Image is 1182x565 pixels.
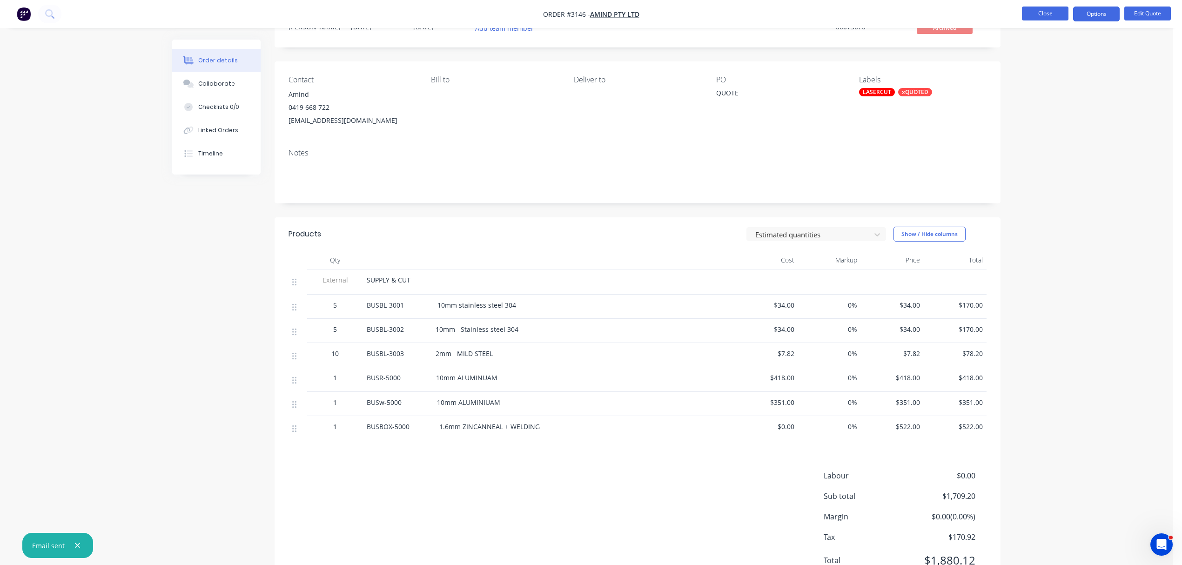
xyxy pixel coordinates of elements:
button: Linked Orders [172,119,261,142]
span: External [311,275,359,285]
span: $34.00 [739,300,794,310]
iframe: Intercom live chat [1150,533,1173,556]
span: SUPPLY & CUT [367,276,410,284]
img: Factory [17,7,31,21]
span: $0.00 ( 0.00 %) [907,511,975,522]
div: QUOTE [716,88,833,101]
div: Amind [289,88,416,101]
div: Products [289,229,321,240]
div: LASERCUT [859,88,895,96]
span: $0.00 [907,470,975,481]
span: BUSw-5000 10mm ALUMINIUAM [367,398,500,407]
div: Deliver to [574,75,701,84]
button: Collaborate [172,72,261,95]
span: BUSBOX-5000 1.6mm ZINCANNEAL + WELDING [367,422,540,431]
div: Cost [735,251,798,269]
span: $418.00 [739,373,794,383]
span: $418.00 [927,373,983,383]
div: Contact [289,75,416,84]
span: 0% [802,324,857,334]
div: Linked Orders [198,126,238,135]
span: $78.20 [927,349,983,358]
div: Total [924,251,987,269]
span: 5 [333,324,337,334]
span: BUSR-5000 10mm ALUMINUAM [367,373,497,382]
span: Sub total [824,491,907,502]
span: $522.00 [927,422,983,431]
span: Order #3146 - [543,10,590,19]
span: $170.92 [907,531,975,543]
span: BUSBL-3001 10mm stainless steel 304 [367,301,516,309]
span: BUSBL-3002 10mm Stainless steel 304 [367,325,518,334]
span: 1 [333,397,337,407]
span: $34.00 [865,324,920,334]
span: 0% [802,300,857,310]
div: Price [861,251,924,269]
span: $1,709.20 [907,491,975,502]
span: $170.00 [927,324,983,334]
div: Notes [289,148,987,157]
span: $351.00 [927,397,983,407]
span: Margin [824,511,907,522]
div: Collaborate [198,80,235,88]
span: $522.00 [865,422,920,431]
div: Order details [198,56,238,65]
span: $0.00 [739,422,794,431]
span: $34.00 [739,324,794,334]
span: $351.00 [739,397,794,407]
div: Amind0419 668 722[EMAIL_ADDRESS][DOMAIN_NAME] [289,88,416,127]
a: Amind Pty Ltd [590,10,639,19]
button: Add team member [476,22,539,34]
span: $7.82 [865,349,920,358]
button: Options [1073,7,1120,21]
span: 10 [331,349,339,358]
button: Add team member [470,22,539,34]
span: 1 [333,373,337,383]
div: Labels [859,75,987,84]
span: Tax [824,531,907,543]
span: $34.00 [865,300,920,310]
span: $418.00 [865,373,920,383]
span: BUSBL-3003 2mm MILD STEEL [367,349,493,358]
span: 0% [802,349,857,358]
span: Labour [824,470,907,481]
span: 0% [802,373,857,383]
span: 0% [802,397,857,407]
span: $7.82 [739,349,794,358]
button: Order details [172,49,261,72]
div: Checklists 0/0 [198,103,239,111]
div: Qty [307,251,363,269]
button: Checklists 0/0 [172,95,261,119]
button: Edit Quote [1124,7,1171,20]
span: 0% [802,422,857,431]
button: Timeline [172,142,261,165]
span: 1 [333,422,337,431]
div: xQUOTED [898,88,932,96]
div: Timeline [198,149,223,158]
span: $170.00 [927,300,983,310]
div: [EMAIL_ADDRESS][DOMAIN_NAME] [289,114,416,127]
span: 5 [333,300,337,310]
button: Close [1022,7,1068,20]
div: Bill to [431,75,558,84]
div: Markup [798,251,861,269]
div: Email sent [32,541,65,551]
div: PO [716,75,844,84]
span: $351.00 [865,397,920,407]
div: 0419 668 722 [289,101,416,114]
button: Show / Hide columns [893,227,966,242]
